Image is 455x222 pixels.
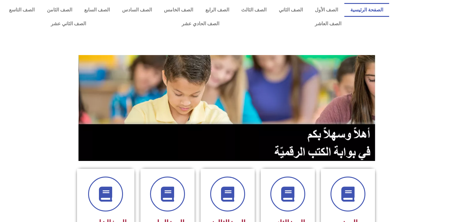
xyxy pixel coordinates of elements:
a: الصفحة الرئيسية [344,3,389,17]
a: الصف الأول [309,3,344,17]
a: الصف السادس [116,3,158,17]
a: الصف التاسع [3,3,41,17]
a: الصف الثامن [41,3,78,17]
a: الصف العاشر [267,17,389,31]
a: الصف الثاني عشر [3,17,134,31]
a: الصف الثاني [273,3,309,17]
a: الصف الرابع [199,3,235,17]
a: الصف الحادي عشر [134,17,267,31]
a: الصف الثالث [235,3,273,17]
a: الصف السابع [78,3,116,17]
a: الصف الخامس [158,3,199,17]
